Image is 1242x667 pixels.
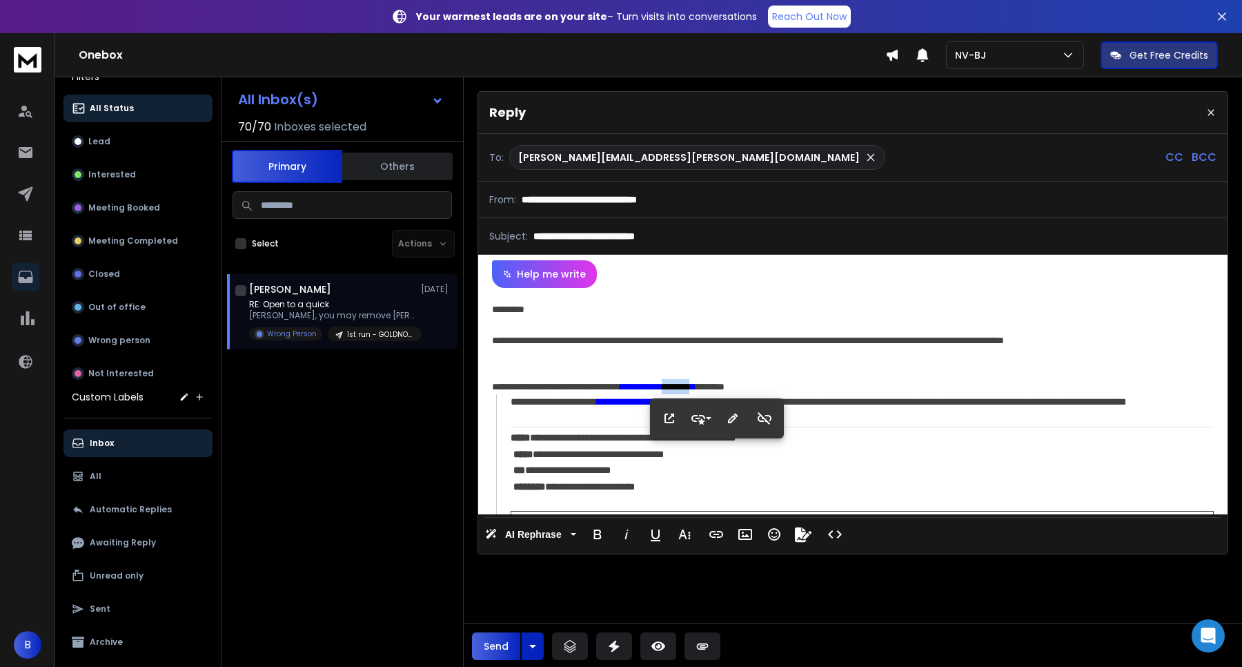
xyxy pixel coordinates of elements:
span: AI Rephrase [502,529,564,541]
button: Automatic Replies [63,496,213,523]
button: Archive [63,628,213,656]
button: Help me write [492,260,597,288]
p: Subject: [489,229,528,243]
p: Closed [88,269,120,280]
button: Style [688,405,714,432]
button: Awaiting Reply [63,529,213,557]
button: Out of office [63,293,213,321]
button: Others [342,151,453,182]
button: B [14,631,41,659]
p: 1st run - GOLDNOIR [347,329,413,340]
p: Awaiting Reply [90,537,156,548]
button: Inbox [63,429,213,457]
button: Wrong person [63,327,213,354]
p: Unread only [90,570,144,581]
button: Not Interested [63,360,213,387]
p: From: [489,193,516,206]
label: Select [252,238,279,249]
span: 70 / 70 [238,119,271,135]
button: Meeting Completed [63,227,213,255]
p: Sent [90,603,110,615]
img: logo [14,47,41,72]
p: All Status [90,103,134,114]
p: Not Interested [88,368,154,379]
button: All Inbox(s) [227,86,455,113]
p: Wrong person [88,335,150,346]
button: Insert Link (Ctrl+K) [703,521,729,548]
button: Insert Image (Ctrl+P) [732,521,758,548]
button: Italic (Ctrl+I) [613,521,640,548]
button: Meeting Booked [63,194,213,222]
p: [PERSON_NAME][EMAIL_ADDRESS][PERSON_NAME][DOMAIN_NAME] [518,151,860,164]
h1: Onebox [79,47,885,64]
strong: Your warmest leads are on your site [416,10,607,23]
button: More Text [671,521,698,548]
p: Meeting Booked [88,202,160,213]
button: Signature [790,521,816,548]
button: Lead [63,128,213,155]
button: Open Link [656,405,682,432]
button: AI Rephrase [482,521,579,548]
p: [PERSON_NAME], you may remove [PERSON_NAME][EMAIL_ADDRESS][PERSON_NAME][DOMAIN_NAME] [249,310,415,321]
button: Get Free Credits [1101,41,1218,69]
p: NV-BJ [955,48,992,62]
h3: Inboxes selected [274,119,366,135]
p: Reply [489,103,526,122]
p: Lead [88,136,110,147]
p: BCC [1192,149,1216,166]
a: Reach Out Now [768,6,851,28]
button: Primary [232,150,342,183]
p: Wrong Person [267,329,317,339]
button: All Status [63,95,213,122]
p: Get Free Credits [1130,48,1208,62]
button: Unread only [63,562,213,590]
p: CC [1165,149,1183,166]
button: Edit Link [720,405,746,432]
p: Reach Out Now [772,10,847,23]
p: Inbox [90,438,114,449]
p: To: [489,151,504,164]
p: [DATE] [421,284,452,295]
button: Sent [63,595,213,623]
p: Archive [90,637,123,648]
button: Unlink [751,405,778,432]
h3: Custom Labels [72,390,144,404]
p: Automatic Replies [90,504,172,515]
p: Meeting Completed [88,235,178,246]
button: Code View [822,521,848,548]
p: Interested [88,169,136,180]
button: Emoticons [761,521,787,548]
p: Out of office [88,302,146,313]
div: Open Intercom Messenger [1192,619,1225,652]
button: Closed [63,260,213,288]
button: Send [472,632,520,660]
p: – Turn visits into conversations [416,10,757,23]
p: RE: Open to a quick [249,299,415,310]
button: Underline (Ctrl+U) [642,521,669,548]
p: All [90,471,101,482]
button: All [63,463,213,490]
h1: [PERSON_NAME] [249,282,331,296]
button: Interested [63,161,213,188]
h1: All Inbox(s) [238,93,318,106]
